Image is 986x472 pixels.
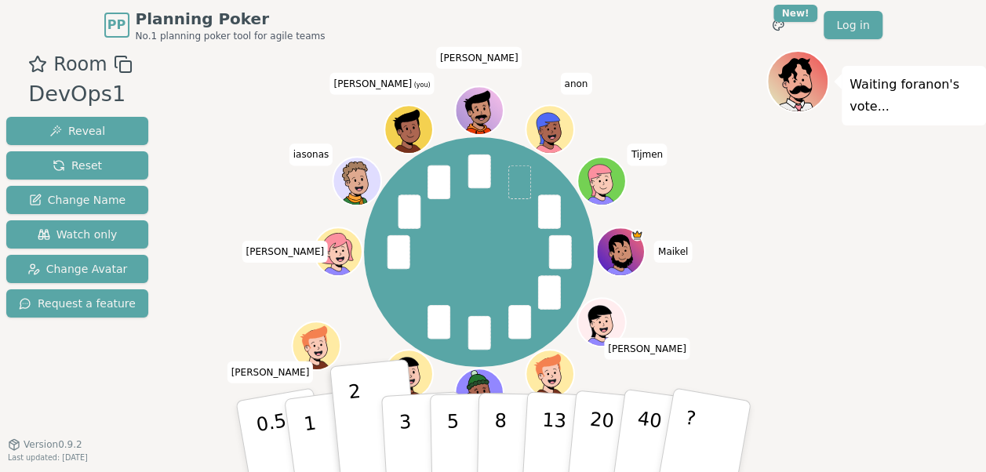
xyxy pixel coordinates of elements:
span: Reveal [49,123,105,139]
span: Maikel is the host [631,229,642,241]
span: No.1 planning poker tool for agile teams [136,30,326,42]
span: Room [53,50,107,78]
span: Click to change your name [242,241,328,263]
button: Add as favourite [28,50,47,78]
span: Planning Poker [136,8,326,30]
button: Request a feature [6,289,148,318]
div: New! [773,5,818,22]
button: Reset [6,151,148,180]
span: Change Name [29,192,126,208]
span: Click to change your name [604,338,690,360]
button: Change Name [6,186,148,214]
button: Reveal [6,117,148,145]
span: Click to change your name [329,73,434,95]
span: (you) [412,82,431,89]
button: Change Avatar [6,255,148,283]
span: Click to change your name [289,144,333,166]
div: DevOps1 [28,78,132,111]
span: Click to change your name [227,361,314,383]
a: PPPlanning PokerNo.1 planning poker tool for agile teams [104,8,326,42]
span: Click to change your name [560,73,591,95]
span: Last updated: [DATE] [8,453,88,462]
span: Watch only [38,227,118,242]
span: Change Avatar [27,261,128,277]
button: Watch only [6,220,148,249]
button: New! [764,11,792,39]
span: Click to change your name [436,47,522,69]
p: Waiting for anon 's vote... [850,74,978,118]
button: Click to change your avatar [386,107,431,153]
span: Request a feature [19,296,136,311]
button: Version0.9.2 [8,438,82,451]
span: Click to change your name [654,241,692,263]
span: Click to change your name [628,144,667,166]
span: Version 0.9.2 [24,438,82,451]
p: 2 [347,380,367,466]
a: Log in [824,11,882,39]
span: PP [107,16,126,34]
span: Reset [53,158,102,173]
